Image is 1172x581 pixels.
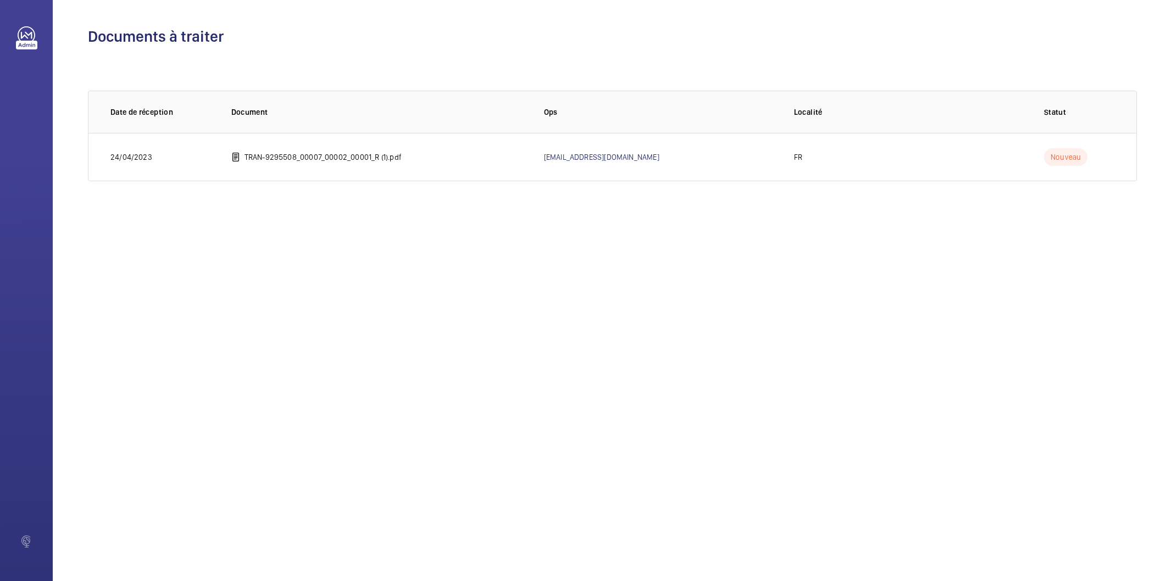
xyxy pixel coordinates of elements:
p: Document [231,107,526,118]
h1: Documents à traiter [88,26,1137,47]
p: Statut [1044,107,1114,118]
p: FR [794,152,802,163]
a: [EMAIL_ADDRESS][DOMAIN_NAME] [544,153,659,161]
p: 24/04/2023 [110,152,152,163]
p: Nouveau [1044,148,1087,166]
p: TRAN-9295508_00007_00002_00001_R (1).pdf [245,152,402,163]
p: Ops [544,107,776,118]
p: Localité [794,107,1026,118]
p: Date de réception [110,107,214,118]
